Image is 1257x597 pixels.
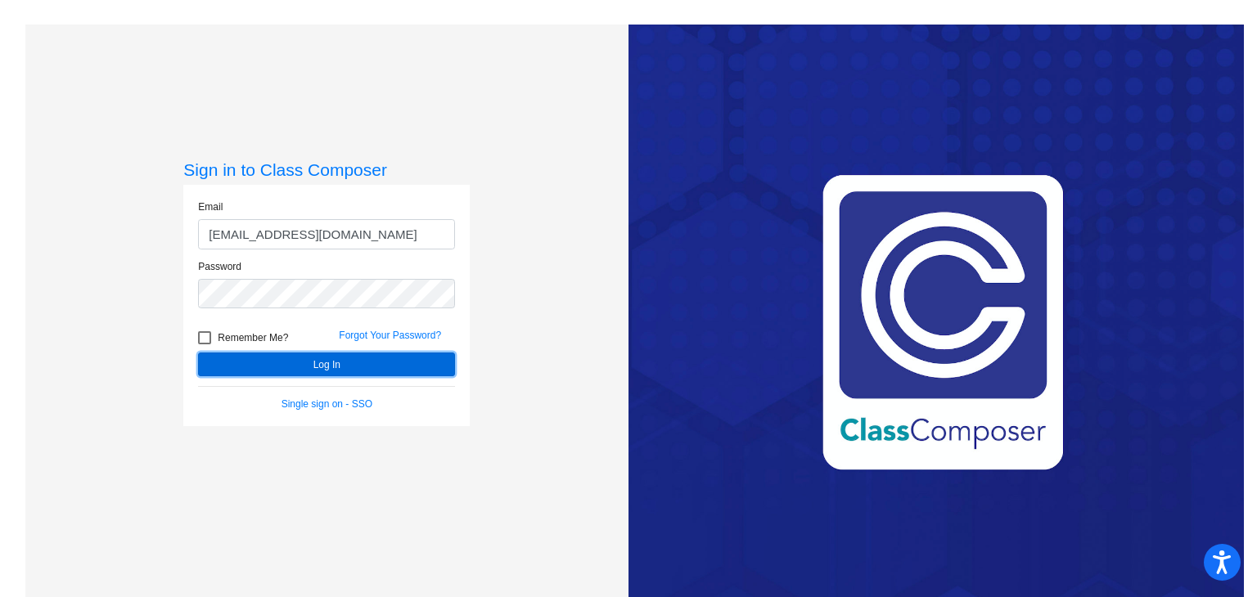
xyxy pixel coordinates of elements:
[183,159,470,180] h3: Sign in to Class Composer
[198,200,223,214] label: Email
[218,328,288,348] span: Remember Me?
[198,352,455,376] button: Log In
[339,330,441,341] a: Forgot Your Password?
[282,398,372,410] a: Single sign on - SSO
[198,259,241,274] label: Password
